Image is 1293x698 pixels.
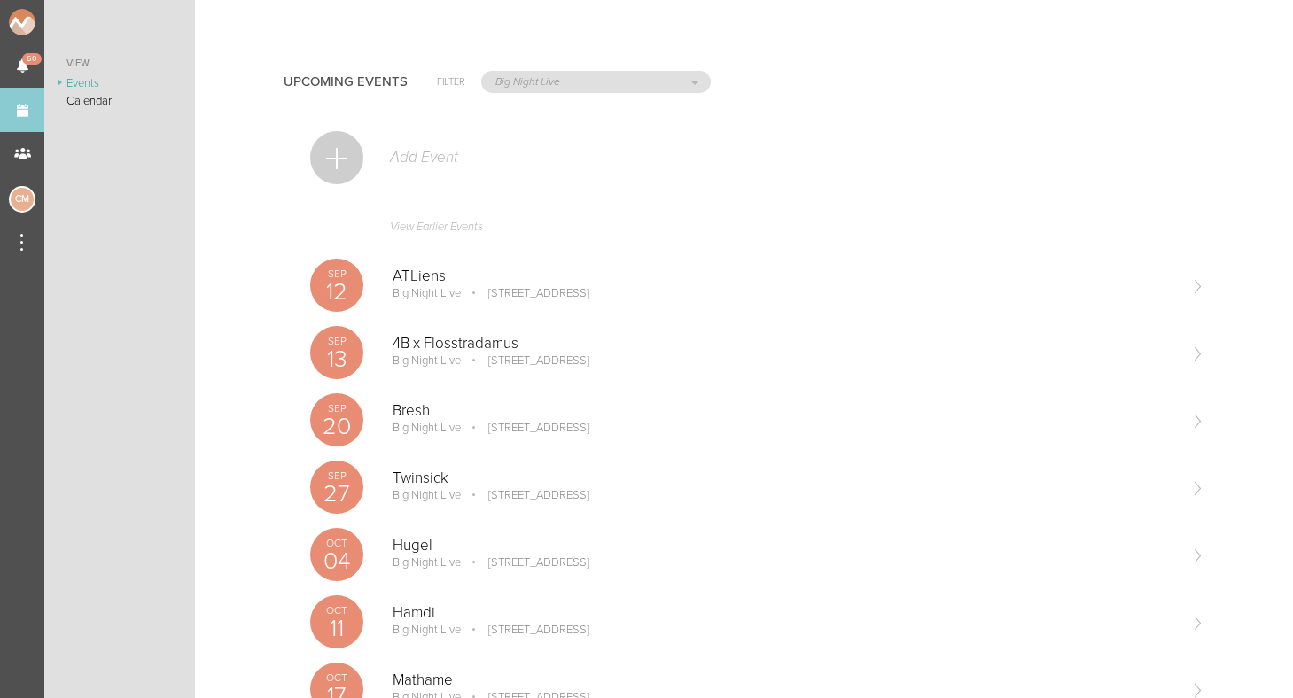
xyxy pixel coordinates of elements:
[463,623,589,637] p: [STREET_ADDRESS]
[463,353,589,368] p: [STREET_ADDRESS]
[44,92,195,110] a: Calendar
[310,268,363,279] p: Sep
[393,286,461,300] p: Big Night Live
[310,211,1204,252] a: View Earlier Events
[393,488,461,502] p: Big Night Live
[393,469,1176,487] p: Twinsick
[310,415,363,438] p: 20
[310,672,363,683] p: Oct
[393,537,1176,555] p: Hugel
[9,9,109,35] img: NOMAD
[393,402,1176,420] p: Bresh
[463,488,589,502] p: [STREET_ADDRESS]
[44,53,195,74] a: View
[437,74,465,89] h6: Filter
[310,605,363,616] p: Oct
[463,286,589,300] p: [STREET_ADDRESS]
[463,421,589,435] p: [STREET_ADDRESS]
[310,336,363,346] p: Sep
[310,538,363,548] p: Oct
[393,671,1176,689] p: Mathame
[393,335,1176,353] p: 4B x Flosstradamus
[310,549,363,573] p: 04
[310,347,363,371] p: 13
[393,353,461,368] p: Big Night Live
[22,53,42,65] span: 60
[393,555,461,570] p: Big Night Live
[310,482,363,506] p: 27
[388,149,458,167] p: Add Event
[393,623,461,637] p: Big Night Live
[310,280,363,304] p: 12
[463,555,589,570] p: [STREET_ADDRESS]
[393,421,461,435] p: Big Night Live
[393,604,1176,622] p: Hamdi
[310,403,363,414] p: Sep
[310,470,363,481] p: Sep
[9,186,35,213] div: Charlie McGinley
[310,617,363,640] p: 11
[44,74,195,92] a: Events
[284,74,408,89] h4: Upcoming Events
[393,268,1176,285] p: ATLiens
